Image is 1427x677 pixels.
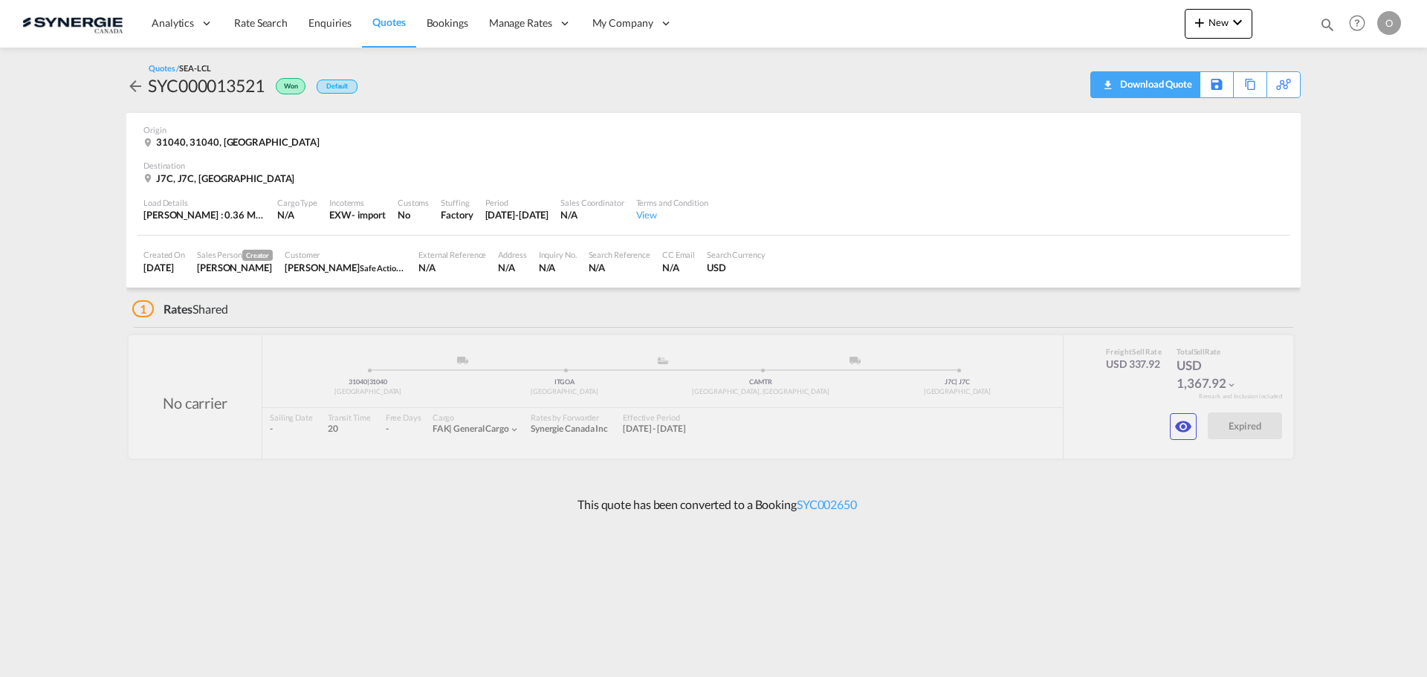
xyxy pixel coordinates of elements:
[589,249,650,260] div: Search Reference
[539,249,577,260] div: Inquiry No.
[560,197,624,208] div: Sales Coordinator
[143,261,185,274] div: 24 Jul 2025
[398,208,429,221] div: No
[539,261,577,274] div: N/A
[498,261,526,274] div: N/A
[197,249,273,261] div: Sales Person
[285,261,407,274] div: Jennyfer Lemieux
[132,300,154,317] span: 1
[797,497,857,511] a: SYC002650
[1170,413,1197,440] button: icon-eye
[1098,72,1192,96] div: Download Quote
[285,249,407,260] div: Customer
[485,208,549,221] div: 31 Jul 2025
[707,249,766,260] div: Search Currency
[126,74,148,97] div: icon-arrow-left
[1377,11,1401,35] div: O
[132,301,228,317] div: Shared
[143,135,323,149] div: 31040, 31040, Italy
[485,197,549,208] div: Period
[143,249,185,260] div: Created On
[398,197,429,208] div: Customs
[1191,16,1246,28] span: New
[143,197,265,208] div: Load Details
[149,62,211,74] div: Quotes /SEA-LCL
[1191,13,1208,31] md-icon: icon-plus 400-fg
[707,261,766,274] div: USD
[372,16,405,28] span: Quotes
[22,7,123,40] img: 1f56c880d42311ef80fc7dca854c8e59.png
[197,261,273,274] div: Daniel Dico
[156,136,320,148] span: 31040, 31040, [GEOGRAPHIC_DATA]
[560,208,624,221] div: N/A
[589,261,650,274] div: N/A
[308,16,352,29] span: Enquiries
[498,249,526,260] div: Address
[148,74,265,97] div: SYC000013521
[418,249,486,260] div: External Reference
[284,82,302,96] span: Won
[662,261,695,274] div: N/A
[427,16,468,29] span: Bookings
[329,197,386,208] div: Incoterms
[1345,10,1370,36] span: Help
[1319,16,1336,39] div: icon-magnify
[489,16,552,30] span: Manage Rates
[441,197,473,208] div: Stuffing
[143,208,265,221] div: [PERSON_NAME] : 0.36 MT | Volumetric Wt : 3.38 CBM | Chargeable Wt : 3.38 W/M
[1098,72,1192,96] div: Quote PDF is not available at this time
[329,208,352,221] div: EXW
[277,197,317,208] div: Cargo Type
[234,16,288,29] span: Rate Search
[592,16,653,30] span: My Company
[164,302,193,316] span: Rates
[1319,16,1336,33] md-icon: icon-magnify
[126,77,144,95] md-icon: icon-arrow-left
[179,63,210,73] span: SEA-LCL
[143,160,1284,171] div: Destination
[1174,418,1192,435] md-icon: icon-eye
[418,261,486,274] div: N/A
[143,124,1284,135] div: Origin
[1229,13,1246,31] md-icon: icon-chevron-down
[636,208,708,221] div: View
[242,250,273,261] span: Creator
[1200,72,1233,97] div: Save As Template
[1345,10,1377,37] div: Help
[570,496,857,513] p: This quote has been converted to a Booking
[277,208,317,221] div: N/A
[143,172,298,185] div: J7C, J7C, Canada
[1185,9,1252,39] button: icon-plus 400-fgNewicon-chevron-down
[441,208,473,221] div: Factory Stuffing
[352,208,386,221] div: - import
[360,262,445,273] span: Safe Action Distribution
[152,16,194,30] span: Analytics
[636,197,708,208] div: Terms and Condition
[1098,74,1116,85] md-icon: icon-download
[1116,72,1192,96] div: Download Quote
[317,80,357,94] div: Default
[265,74,309,97] div: Won
[662,249,695,260] div: CC Email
